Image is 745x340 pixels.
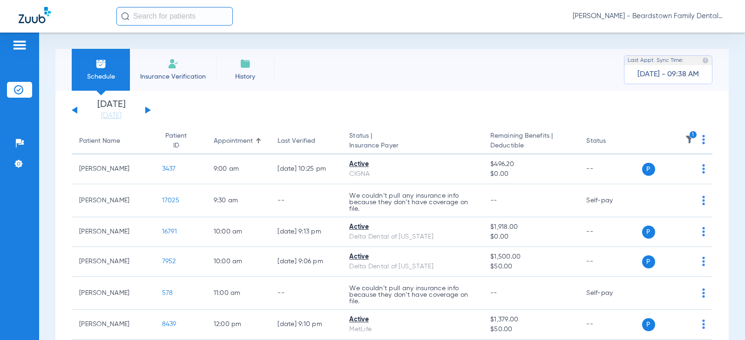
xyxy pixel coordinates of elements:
[206,154,271,184] td: 9:00 AM
[702,320,705,329] img: group-dot-blue.svg
[19,7,51,23] img: Zuub Logo
[490,141,571,151] span: Deductible
[349,325,475,334] div: MetLife
[72,154,155,184] td: [PERSON_NAME]
[579,277,642,310] td: Self-pay
[214,136,263,146] div: Appointment
[490,315,571,325] span: $1,379.00
[349,193,475,212] p: We couldn’t pull any insurance info because they don’t have coverage on file.
[270,277,342,310] td: --
[270,310,342,340] td: [DATE] 9:10 PM
[490,232,571,242] span: $0.00
[278,136,315,146] div: Last Verified
[270,247,342,277] td: [DATE] 9:06 PM
[162,228,177,235] span: 16791
[349,262,475,272] div: Delta Dental of [US_STATE]
[349,232,475,242] div: Delta Dental of [US_STATE]
[490,325,571,334] span: $50.00
[349,169,475,179] div: CIGNA
[72,217,155,247] td: [PERSON_NAME]
[579,310,642,340] td: --
[685,135,694,144] img: filter.svg
[490,160,571,169] span: $496.20
[702,164,705,173] img: group-dot-blue.svg
[79,72,123,81] span: Schedule
[702,196,705,205] img: group-dot-blue.svg
[702,227,705,236] img: group-dot-blue.svg
[483,128,579,154] th: Remaining Benefits |
[72,310,155,340] td: [PERSON_NAME]
[79,136,120,146] div: Patient Name
[573,12,726,21] span: [PERSON_NAME] - Beardstown Family Dental
[689,131,698,139] i: 1
[162,258,176,265] span: 7952
[72,277,155,310] td: [PERSON_NAME]
[278,136,334,146] div: Last Verified
[342,128,483,154] th: Status |
[642,226,655,239] span: P
[349,160,475,169] div: Active
[206,277,271,310] td: 11:00 AM
[702,135,705,144] img: group-dot-blue.svg
[579,154,642,184] td: --
[162,321,176,327] span: 8439
[223,72,267,81] span: History
[642,163,655,176] span: P
[490,262,571,272] span: $50.00
[702,57,709,64] img: last sync help info
[349,315,475,325] div: Active
[83,111,139,120] a: [DATE]
[702,288,705,298] img: group-dot-blue.svg
[168,58,179,69] img: Manual Insurance Verification
[206,310,271,340] td: 12:00 PM
[349,222,475,232] div: Active
[270,184,342,217] td: --
[579,217,642,247] td: --
[349,141,475,151] span: Insurance Payer
[214,136,253,146] div: Appointment
[270,217,342,247] td: [DATE] 9:13 PM
[116,7,233,26] input: Search for patients
[162,131,190,151] div: Patient ID
[270,154,342,184] td: [DATE] 10:25 PM
[162,197,179,204] span: 17025
[162,166,176,172] span: 3437
[206,184,271,217] td: 9:30 AM
[642,255,655,268] span: P
[490,290,497,296] span: --
[579,247,642,277] td: --
[72,247,155,277] td: [PERSON_NAME]
[206,217,271,247] td: 10:00 AM
[490,197,497,204] span: --
[240,58,251,69] img: History
[579,128,642,154] th: Status
[349,252,475,262] div: Active
[162,290,173,296] span: 578
[162,131,199,151] div: Patient ID
[12,40,27,51] img: hamburger-icon
[579,184,642,217] td: Self-pay
[628,56,684,65] span: Last Appt. Sync Time:
[83,100,139,120] li: [DATE]
[137,72,209,81] span: Insurance Verification
[72,184,155,217] td: [PERSON_NAME]
[642,318,655,331] span: P
[349,285,475,305] p: We couldn’t pull any insurance info because they don’t have coverage on file.
[490,169,571,179] span: $0.00
[490,252,571,262] span: $1,500.00
[79,136,147,146] div: Patient Name
[637,70,699,79] span: [DATE] - 09:38 AM
[490,222,571,232] span: $1,918.00
[95,58,107,69] img: Schedule
[121,12,129,20] img: Search Icon
[206,247,271,277] td: 10:00 AM
[702,257,705,266] img: group-dot-blue.svg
